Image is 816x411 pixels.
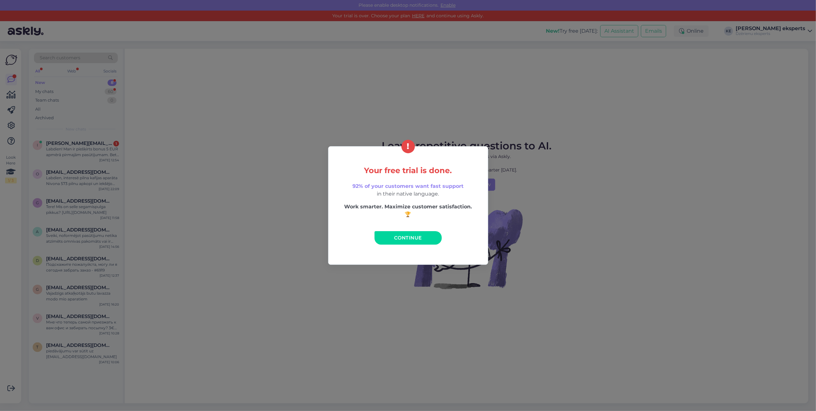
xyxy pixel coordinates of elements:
span: 92% of your customers want fast support [352,183,464,189]
h5: Your free trial is done. [342,166,474,175]
a: Continue [375,231,442,245]
p: Work smarter. Maximize customer satisfaction. 🏆 [342,203,474,218]
p: in their native language. [342,182,474,198]
span: Continue [394,235,422,241]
